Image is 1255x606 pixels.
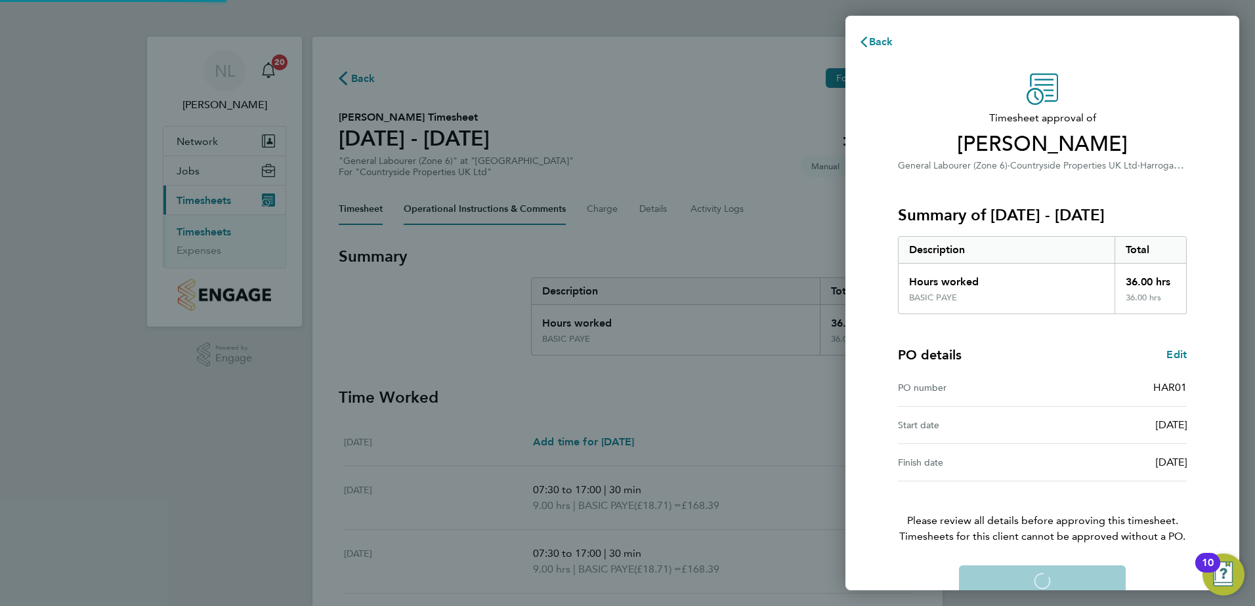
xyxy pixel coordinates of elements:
[1166,347,1187,363] a: Edit
[845,29,906,55] button: Back
[1202,554,1244,596] button: Open Resource Center, 10 new notifications
[898,110,1187,126] span: Timesheet approval of
[1115,237,1187,263] div: Total
[1042,417,1187,433] div: [DATE]
[898,380,1042,395] div: PO number
[869,35,893,48] span: Back
[898,236,1187,314] div: Summary of 25 - 31 Aug 2025
[1166,348,1187,361] span: Edit
[1115,264,1187,293] div: 36.00 hrs
[899,237,1115,263] div: Description
[899,264,1115,293] div: Hours worked
[882,529,1202,544] span: Timesheets for this client cannot be approved without a PO.
[898,131,1187,157] span: [PERSON_NAME]
[909,293,957,303] div: BASIC PAYE
[882,481,1202,544] p: Please review all details before approving this timesheet.
[898,205,1187,226] h3: Summary of [DATE] - [DATE]
[1202,563,1214,580] div: 10
[898,160,1008,171] span: General Labourer (Zone 6)
[898,455,1042,470] div: Finish date
[898,417,1042,433] div: Start date
[1008,160,1010,171] span: ·
[1042,455,1187,470] div: [DATE]
[1153,381,1187,394] span: HAR01
[1010,160,1138,171] span: Countryside Properties UK Ltd
[1138,160,1140,171] span: ·
[898,346,962,364] h4: PO details
[1115,293,1187,313] div: 36.00 hrs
